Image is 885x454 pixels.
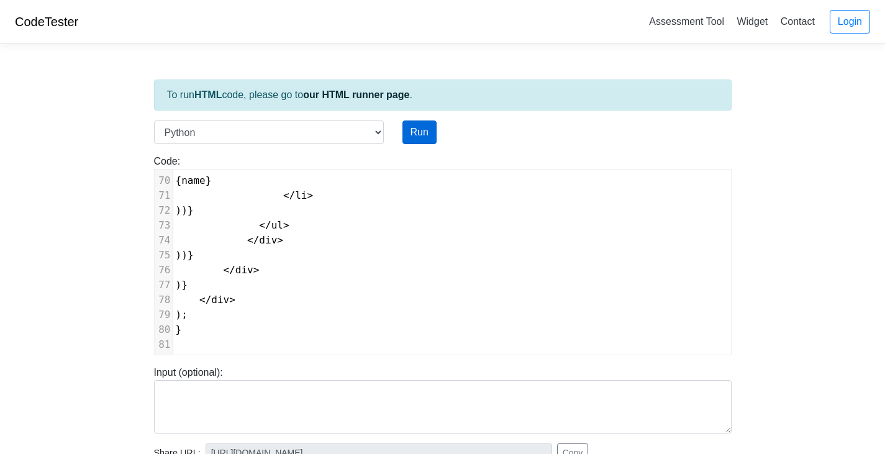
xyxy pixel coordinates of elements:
div: 70 [155,173,173,188]
div: 75 [155,248,173,263]
a: Login [830,10,870,34]
span: } [176,324,182,335]
a: Assessment Tool [644,11,729,32]
div: Input (optional): [145,365,741,434]
span: div [259,234,277,246]
span: > [229,294,235,306]
a: Widget [732,11,773,32]
span: </ [283,189,295,201]
div: 80 [155,322,173,337]
span: name [181,175,206,186]
strong: HTML [194,89,222,100]
span: )} [176,279,188,291]
div: 79 [155,307,173,322]
div: 71 [155,188,173,203]
button: Run [402,120,437,144]
div: 78 [155,293,173,307]
span: </ [199,294,211,306]
span: </ [247,234,259,246]
span: ))} [176,204,194,216]
span: > [277,234,283,246]
div: Code: [145,154,741,355]
span: > [307,189,313,201]
div: 77 [155,278,173,293]
span: div [235,264,253,276]
div: 73 [155,218,173,233]
div: 74 [155,233,173,248]
span: { } [176,175,212,186]
span: ul [271,219,283,231]
div: 76 [155,263,173,278]
span: ))} [176,249,194,261]
span: ); [176,309,188,320]
div: To run code, please go to . [154,79,732,111]
span: div [211,294,229,306]
a: Contact [776,11,820,32]
span: > [283,219,289,231]
a: our HTML runner page [303,89,409,100]
div: 81 [155,337,173,352]
div: 72 [155,203,173,218]
span: </ [224,264,235,276]
span: </ [259,219,271,231]
a: CodeTester [15,15,78,29]
span: > [253,264,260,276]
span: li [295,189,307,201]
